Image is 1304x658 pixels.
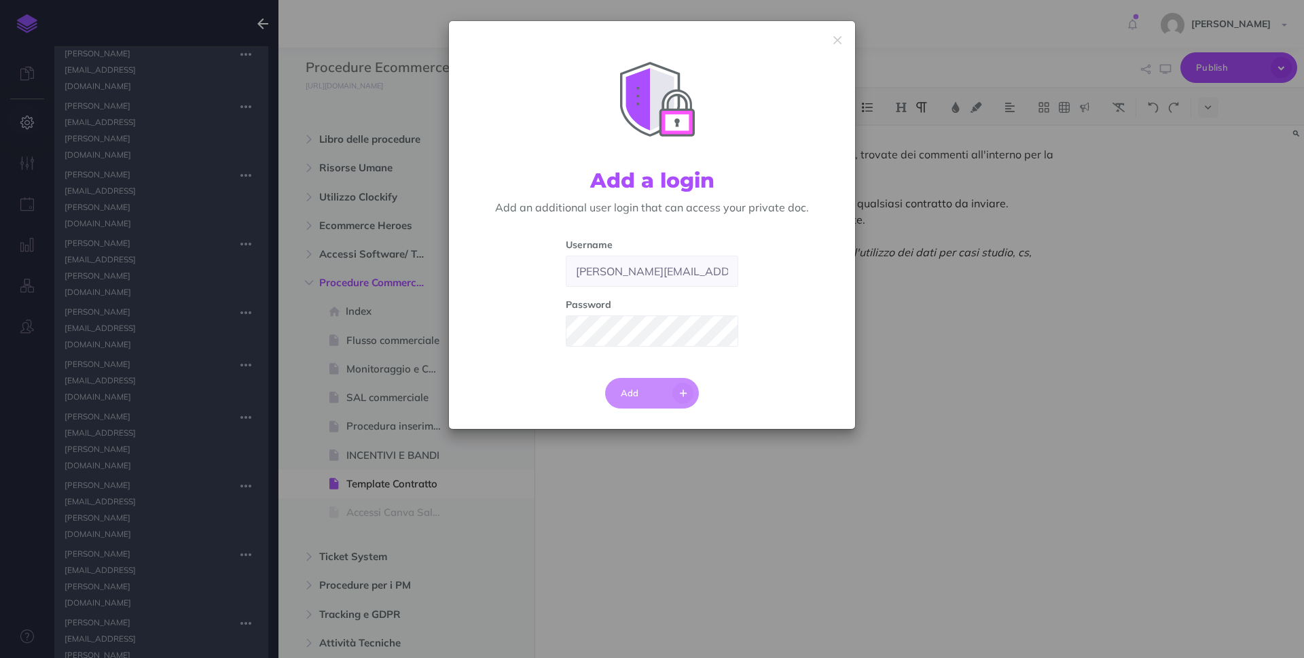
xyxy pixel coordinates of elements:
[566,297,611,312] label: Password
[620,62,695,137] img: icon-locked.svg
[469,169,835,192] h2: Add a login
[605,378,700,409] button: Add
[566,237,613,252] label: Username
[566,256,738,287] input: user@email.com
[469,199,835,217] p: Add an additional user login that can access your private doc.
